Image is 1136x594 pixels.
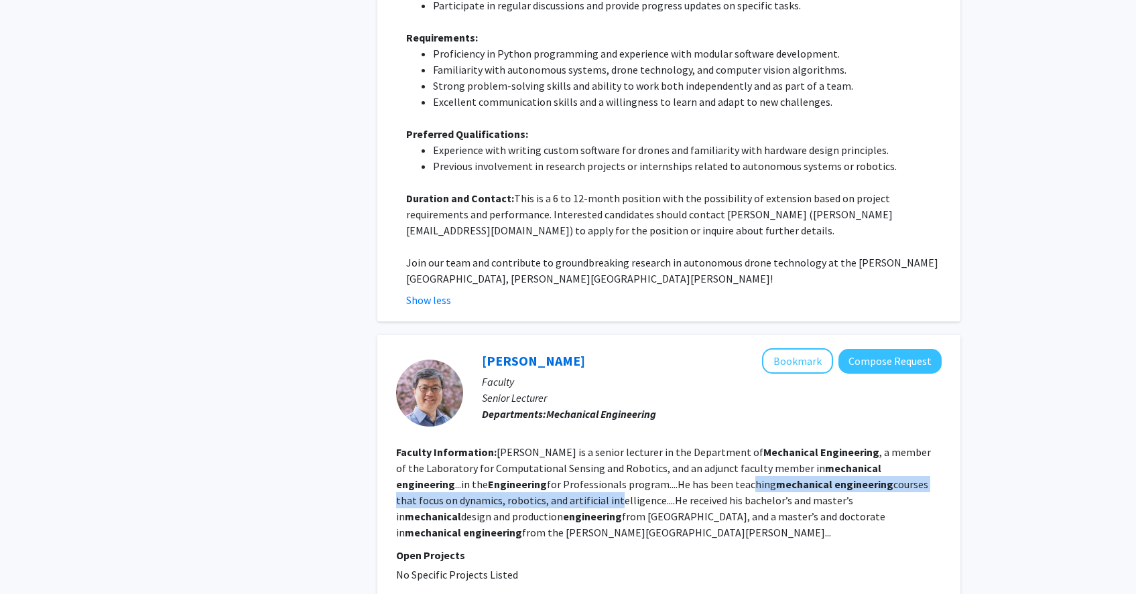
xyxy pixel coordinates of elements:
b: engineering [834,477,893,491]
b: Engineering [601,407,656,421]
p: Open Projects [396,547,942,563]
b: Mechanical [763,445,818,459]
p: Senior Lecturer [482,390,942,406]
b: engineering [563,510,622,523]
p: This is a 6 to 12-month position with the possibility of extension based on project requirements ... [406,190,942,238]
strong: Duration and Contact: [406,192,514,205]
li: Experience with writing custom software for drones and familiarity with hardware design principles. [433,142,942,158]
button: Show less [406,292,451,308]
b: mechanical [405,526,461,539]
button: Compose Request to Jin Kim [838,349,942,374]
strong: Preferred Qualifications: [406,127,528,141]
b: mechanical [776,477,832,491]
li: Familiarity with autonomous systems, drone technology, and computer vision algorithms. [433,62,942,78]
span: No Specific Projects Listed [396,568,518,581]
a: [PERSON_NAME] [482,352,585,369]
strong: Requirements: [406,31,478,44]
p: Faculty [482,374,942,390]
li: Strong problem-solving skills and ability to work both independently and as part of a team. [433,78,942,94]
fg-read-more: [PERSON_NAME] is a senior lecturer in the Department of , a member of the Laboratory for Computat... [396,445,931,539]
b: Mechanical [546,407,598,421]
b: Engineering [488,477,547,491]
b: engineering [463,526,522,539]
p: Join our team and contribute to groundbreaking research in autonomous drone technology at the [PE... [406,254,942,287]
b: mechanical [825,461,881,475]
b: mechanical [405,510,461,523]
li: Proficiency in Python programming and experience with modular software development. [433,46,942,62]
b: Faculty Information: [396,445,497,459]
b: engineering [396,477,455,491]
iframe: Chat [10,534,57,584]
li: Previous involvement in research projects or internships related to autonomous systems or robotics. [433,158,942,174]
button: Add Jin Kim to Bookmarks [762,348,833,374]
b: Engineering [820,445,879,459]
b: Departments: [482,407,546,421]
li: Excellent communication skills and a willingness to learn and adapt to new challenges. [433,94,942,110]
